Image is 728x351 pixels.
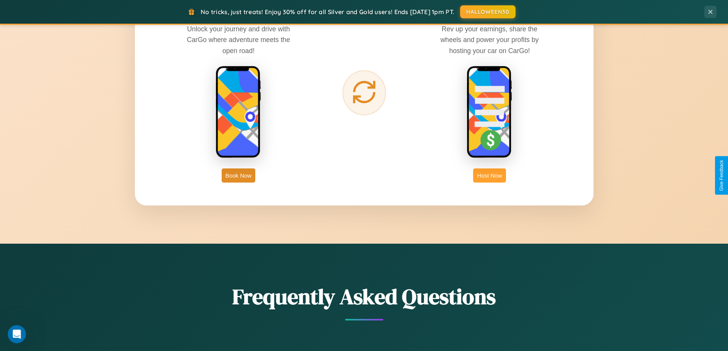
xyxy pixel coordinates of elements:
[222,168,255,183] button: Book Now
[135,282,593,311] h2: Frequently Asked Questions
[216,66,261,159] img: rent phone
[460,5,516,18] button: HALLOWEEN30
[201,8,454,16] span: No tricks, just treats! Enjoy 30% off for all Silver and Gold users! Ends [DATE] 1pm PT.
[181,24,296,56] p: Unlock your journey and drive with CarGo where adventure meets the open road!
[8,325,26,343] iframe: Intercom live chat
[473,168,506,183] button: Host Now
[467,66,512,159] img: host phone
[432,24,547,56] p: Rev up your earnings, share the wheels and power your profits by hosting your car on CarGo!
[719,160,724,191] div: Give Feedback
